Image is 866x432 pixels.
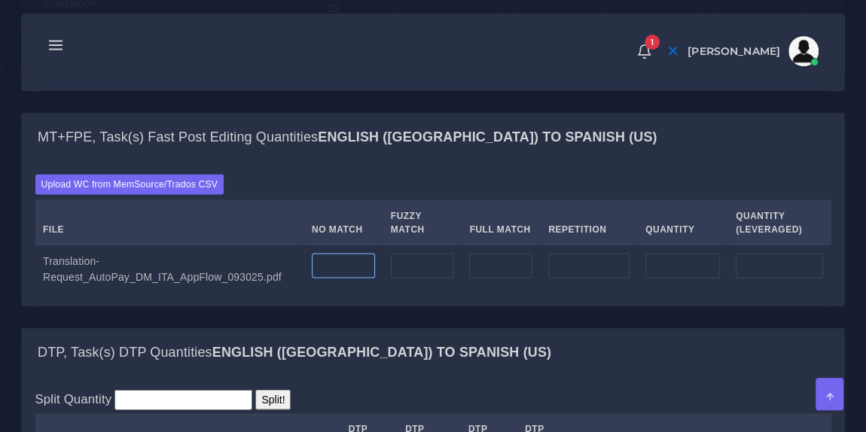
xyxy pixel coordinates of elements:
th: Quantity [637,200,727,245]
th: Quantity (Leveraged) [727,200,831,245]
th: No Match [303,200,383,245]
b: English ([GEOGRAPHIC_DATA]) TO Spanish (US) [318,129,657,144]
div: MT+FPE, Task(s) Fast Post Editing QuantitiesEnglish ([GEOGRAPHIC_DATA]) TO Spanish (US) [22,160,844,305]
label: Split Quantity [35,389,112,408]
td: Translation-Request_AutoPay_DM_ITA_AppFlow_093025.pdf [35,244,304,292]
span: [PERSON_NAME] [688,46,780,56]
label: Upload WC from MemSource/Trados CSV [35,174,224,194]
th: Fuzzy Match [383,200,462,245]
input: Split! [255,389,291,409]
h4: DTP, Task(s) DTP Quantities [38,344,551,361]
img: avatar [788,36,819,66]
h4: MT+FPE, Task(s) Fast Post Editing Quantities [38,129,657,145]
span: 1 [645,35,660,50]
th: Repetition [541,200,638,245]
div: MT+FPE, Task(s) Fast Post Editing QuantitiesEnglish ([GEOGRAPHIC_DATA]) TO Spanish (US) [22,113,844,161]
th: Full Match [462,200,541,245]
div: DTP, Task(s) DTP QuantitiesEnglish ([GEOGRAPHIC_DATA]) TO Spanish (US) [22,328,844,376]
a: 1 [631,43,657,59]
th: File [35,200,304,245]
a: [PERSON_NAME]avatar [680,36,824,66]
b: English ([GEOGRAPHIC_DATA]) TO Spanish (US) [212,344,551,359]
